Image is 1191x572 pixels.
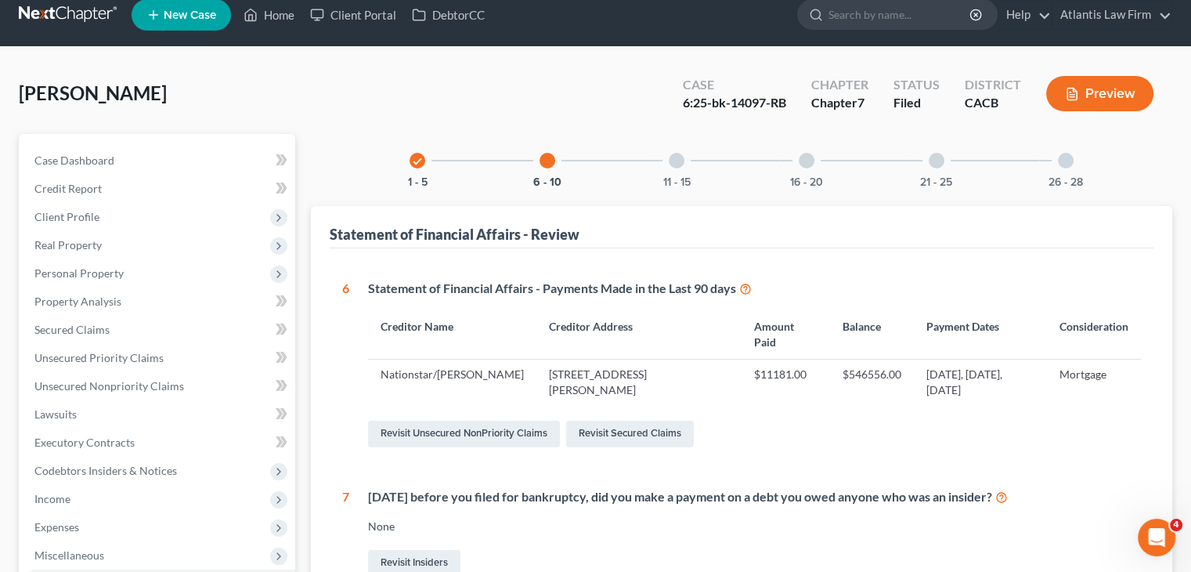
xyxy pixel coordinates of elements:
[22,147,295,175] a: Case Dashboard
[22,400,295,429] a: Lawsuits
[164,9,216,21] span: New Case
[811,76,868,94] div: Chapter
[412,156,423,167] i: check
[893,94,940,112] div: Filed
[34,520,79,534] span: Expenses
[302,1,404,29] a: Client Portal
[236,1,302,29] a: Home
[368,310,536,360] th: Creditor Name
[683,76,786,94] div: Case
[829,360,913,405] td: $546556.00
[913,360,1047,405] td: [DATE], [DATE], [DATE]
[404,1,493,29] a: DebtorCC
[408,177,428,188] button: 1 - 5
[368,421,560,447] a: Revisit Unsecured NonPriority Claims
[536,360,741,405] td: [STREET_ADDRESS][PERSON_NAME]
[1046,76,1153,111] button: Preview
[22,372,295,400] a: Unsecured Nonpriority Claims
[34,492,70,505] span: Income
[920,177,952,188] button: 21 - 25
[368,280,1141,298] div: Statement of Financial Affairs - Payments Made in the Last 90 days
[34,210,99,223] span: Client Profile
[368,519,1141,534] div: None
[965,76,1021,94] div: District
[34,238,102,252] span: Real Property
[811,94,868,112] div: Chapter
[34,436,135,449] span: Executory Contracts
[566,421,694,447] a: Revisit Secured Claims
[893,76,940,94] div: Status
[330,225,579,244] div: Statement of Financial Affairs - Review
[829,310,913,360] th: Balance
[913,310,1047,360] th: Payment Dates
[22,344,295,372] a: Unsecured Priority Claims
[998,1,1051,29] a: Help
[741,310,829,360] th: Amount Paid
[663,177,691,188] button: 11 - 15
[1047,360,1141,405] td: Mortgage
[1052,1,1171,29] a: Atlantis Law Firm
[22,316,295,344] a: Secured Claims
[34,464,177,477] span: Codebtors Insiders & Notices
[342,280,349,451] div: 6
[533,177,561,188] button: 6 - 10
[22,288,295,316] a: Property Analysis
[790,177,823,188] button: 16 - 20
[536,310,741,360] th: Creditor Address
[34,379,184,393] span: Unsecured Nonpriority Claims
[34,351,164,364] span: Unsecured Priority Claims
[1138,519,1175,556] iframe: Intercom live chat
[1048,177,1083,188] button: 26 - 28
[1047,310,1141,360] th: Consideration
[741,360,829,405] td: $11181.00
[965,94,1021,112] div: CACB
[34,182,102,195] span: Credit Report
[1170,519,1182,531] span: 4
[19,81,167,104] span: [PERSON_NAME]
[22,429,295,457] a: Executory Contracts
[34,154,114,167] span: Case Dashboard
[34,323,110,336] span: Secured Claims
[368,488,1141,506] div: [DATE] before you filed for bankruptcy, did you make a payment on a debt you owed anyone who was ...
[34,295,121,308] span: Property Analysis
[34,266,124,280] span: Personal Property
[857,95,864,110] span: 7
[683,94,786,112] div: 6:25-bk-14097-RB
[368,360,536,405] td: Nationstar/[PERSON_NAME]
[34,407,77,421] span: Lawsuits
[22,175,295,203] a: Credit Report
[34,548,104,562] span: Miscellaneous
